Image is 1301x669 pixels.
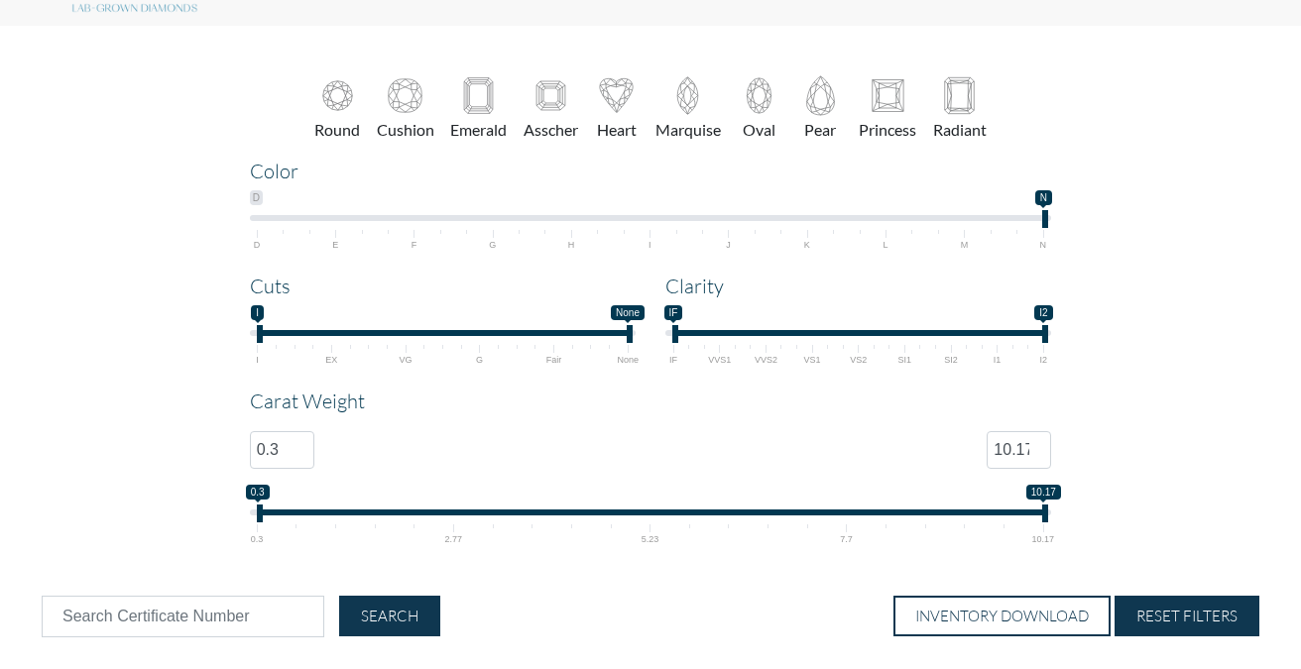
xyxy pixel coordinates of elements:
[251,305,264,320] span: I
[1036,356,1050,365] span: I2
[594,118,639,142] label: Heart
[941,356,961,365] span: SI2
[1035,190,1052,205] span: N
[614,356,642,365] span: None
[524,118,578,142] label: Asscher
[881,241,891,250] span: L
[737,73,781,118] img: shape-Oval.svg
[248,535,267,544] span: 0.3
[866,73,910,118] img: shape-Princess.svg
[329,241,341,250] span: E
[646,241,654,250] span: I
[486,241,499,250] span: G
[250,389,1052,412] h4: Carat Weight
[397,356,415,365] span: VG
[250,190,263,205] span: D
[42,596,324,637] input: Search Certificate Number
[1034,305,1052,320] span: I2
[339,596,440,636] button: SEARCH
[892,364,1289,582] iframe: Drift Widget Chat Window
[958,241,972,250] span: M
[893,596,1111,636] button: INVENTORY DOWNLOAD
[705,356,734,365] span: VVS1
[664,305,683,320] span: IF
[253,356,262,365] span: I
[655,118,721,142] label: Marquise
[639,535,662,544] span: 5.23
[594,73,639,118] img: shape-Heart.svg
[442,535,466,544] span: 2.77
[665,73,710,118] img: shape-Marquise.svg
[246,485,270,500] span: 0.3
[565,241,578,250] span: H
[933,118,987,142] label: Radiant
[1202,570,1277,645] iframe: Drift Widget Chat Controller
[859,118,916,142] label: Princess
[251,241,264,250] span: D
[991,356,1005,365] span: I1
[837,535,856,544] span: 7.7
[737,118,781,142] label: Oval
[847,356,870,365] span: VS2
[314,118,360,142] label: Round
[611,305,645,320] span: None
[1036,241,1049,250] span: N
[315,73,360,118] img: shape-Round.svg
[801,356,824,365] span: VS1
[937,73,982,118] img: shape-Radiant.svg
[1115,596,1259,636] button: RESET FILTERS
[666,356,680,365] span: IF
[798,118,843,142] label: Pear
[456,73,501,118] img: shape-Emerald.svg
[798,73,843,118] img: shape-Pear.svg
[383,73,427,118] img: shape-Cushion.svg
[409,241,420,250] span: F
[322,356,340,365] span: EX
[801,241,813,250] span: K
[723,241,734,250] span: J
[473,356,486,365] span: G
[543,356,565,365] span: Fair
[895,356,915,365] span: SI1
[250,274,636,297] h4: Cuts
[752,356,780,365] span: VVS2
[250,159,1052,182] h4: Color
[377,118,434,142] label: Cushion
[529,73,573,118] img: shape-Asscher.svg
[450,118,507,142] label: Emerald
[665,274,1051,297] h4: Clarity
